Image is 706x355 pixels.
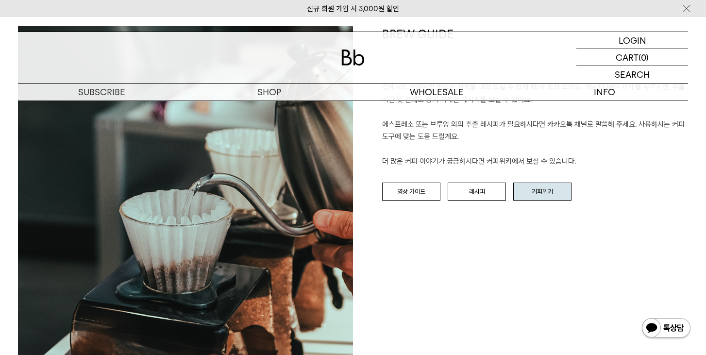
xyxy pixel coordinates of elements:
a: SHOP [185,84,353,101]
p: (0) [639,49,649,66]
p: 집에서도 카페처럼 맛있는 커피를 내려 드실 ﻿수 있게 Bb가 도와 드려요. '레시피 보러 가기'를 누르시면, 추출 시간 및 분쇄도 등의 자세한 레시피를 보실 수 있어요. 에스... [382,81,688,168]
a: 레시피 [448,183,506,201]
img: 카카오톡 채널 1:1 채팅 버튼 [641,317,691,340]
p: LOGIN [619,32,646,49]
a: 영상 가이드 [382,183,440,201]
p: WHOLESALE [353,84,521,101]
a: SUBSCRIBE [18,84,185,101]
img: 로고 [341,50,365,66]
a: 커피위키 [513,183,572,201]
a: LOGIN [576,32,688,49]
p: INFO [521,84,688,101]
a: 신규 회원 가입 시 3,000원 할인 [307,4,399,13]
p: SEARCH [615,66,650,83]
p: CART [616,49,639,66]
a: CART (0) [576,49,688,66]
